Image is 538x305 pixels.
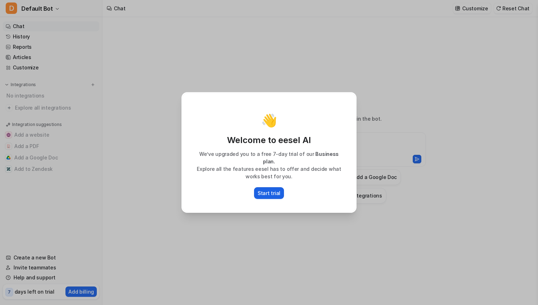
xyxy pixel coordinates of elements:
[190,150,348,165] p: We’ve upgraded you to a free 7-day trial of our
[258,189,280,197] p: Start trial
[254,187,284,199] button: Start trial
[190,135,348,146] p: Welcome to eesel AI
[190,165,348,180] p: Explore all the features eesel has to offer and decide what works best for you.
[261,113,277,127] p: 👋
